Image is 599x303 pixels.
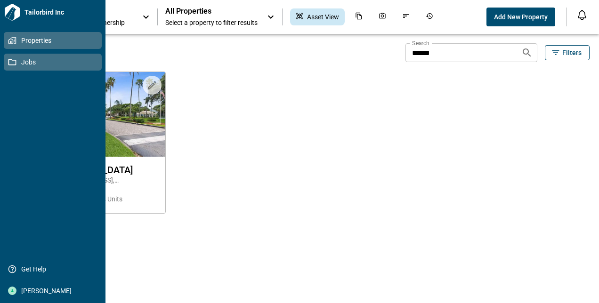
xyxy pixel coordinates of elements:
[545,45,590,60] button: Filters
[16,57,93,67] span: Jobs
[290,8,345,25] div: Asset View
[494,12,548,22] span: Add New Property
[307,12,339,22] span: Asset View
[34,48,402,57] span: 67 Properties
[373,8,392,25] div: Photos
[349,8,368,25] div: Documents
[165,7,258,16] span: All Properties
[16,264,93,274] span: Get Help
[420,8,439,25] div: Job History
[16,286,93,295] span: [PERSON_NAME]
[486,8,555,26] button: Add New Property
[518,43,536,62] button: Search properties
[16,36,93,45] span: Properties
[165,18,258,27] span: Select a property to filter results
[4,32,102,49] a: Properties
[412,39,429,47] label: Search
[575,8,590,23] button: Open notification feed
[562,48,582,57] span: Filters
[4,54,102,71] a: Jobs
[21,8,102,17] span: Tailorbird Inc
[397,8,415,25] div: Issues & Info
